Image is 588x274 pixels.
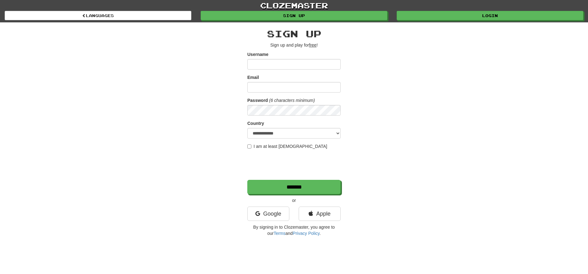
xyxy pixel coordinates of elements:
[269,98,315,103] em: (6 characters minimum)
[247,29,341,39] h2: Sign up
[5,11,191,20] a: Languages
[247,143,327,149] label: I am at least [DEMOGRAPHIC_DATA]
[397,11,583,20] a: Login
[247,207,289,221] a: Google
[247,197,341,203] p: or
[201,11,387,20] a: Sign up
[247,153,342,177] iframe: reCAPTCHA
[293,231,320,236] a: Privacy Policy
[247,144,251,148] input: I am at least [DEMOGRAPHIC_DATA]
[273,231,285,236] a: Terms
[309,43,316,48] u: free
[247,74,259,80] label: Email
[247,120,264,126] label: Country
[247,224,341,236] p: By signing in to Clozemaster, you agree to our and .
[299,207,341,221] a: Apple
[247,97,268,103] label: Password
[247,51,268,57] label: Username
[247,42,341,48] p: Sign up and play for !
